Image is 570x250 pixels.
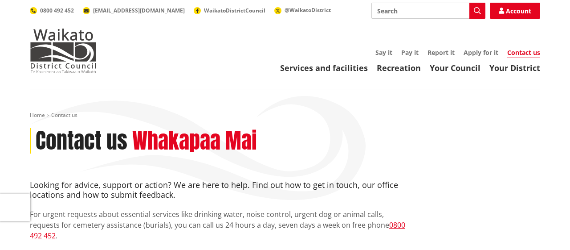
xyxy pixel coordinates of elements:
[30,111,45,119] a: Home
[430,62,480,73] a: Your Council
[83,7,185,14] a: [EMAIL_ADDRESS][DOMAIN_NAME]
[490,3,540,19] a: Account
[132,128,257,154] h2: Whakapaa Mai
[30,112,540,119] nav: breadcrumb
[30,29,97,73] img: Waikato District Council - Te Kaunihera aa Takiwaa o Waikato
[36,128,127,154] h1: Contact us
[464,48,498,57] a: Apply for it
[375,48,392,57] a: Say it
[280,62,368,73] a: Services and facilities
[93,7,185,14] span: [EMAIL_ADDRESS][DOMAIN_NAME]
[274,6,331,14] a: @WaikatoDistrict
[377,62,421,73] a: Recreation
[507,48,540,58] a: Contact us
[30,180,409,200] h4: Looking for advice, support or action? We are here to help. Find out how to get in touch, our off...
[285,6,331,14] span: @WaikatoDistrict
[30,7,74,14] a: 0800 492 452
[30,209,409,241] p: For urgent requests about essential services like drinking water, noise control, urgent dog or an...
[194,7,265,14] a: WaikatoDistrictCouncil
[401,48,419,57] a: Pay it
[489,62,540,73] a: Your District
[427,48,455,57] a: Report it
[371,3,485,19] input: Search input
[51,111,77,119] span: Contact us
[40,7,74,14] span: 0800 492 452
[204,7,265,14] span: WaikatoDistrictCouncil
[30,220,405,241] a: 0800 492 452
